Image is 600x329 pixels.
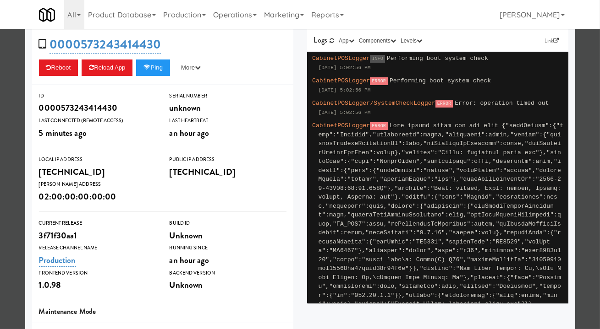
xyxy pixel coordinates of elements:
[435,100,453,108] span: ERROR
[170,219,286,228] div: Build Id
[170,155,286,164] div: Public IP Address
[312,77,370,84] span: CabinetPOSLogger
[39,155,156,164] div: Local IP Address
[170,100,286,116] div: unknown
[39,243,156,253] div: Release Channel Name
[39,277,156,293] div: 1.0.98
[170,228,286,243] div: Unknown
[170,243,286,253] div: Running Since
[387,55,488,62] span: Performing boot system check
[39,7,55,23] img: Micromart
[39,116,156,125] div: Last Connected (Remote Access)
[542,36,561,45] a: Link
[312,100,435,107] span: CabinetPOSLogger/SystemCheckLogger
[170,127,209,139] span: an hour ago
[357,36,398,45] button: Components
[39,219,156,228] div: Current Release
[170,269,286,278] div: Backend Version
[170,116,286,125] div: Last Heartbeat
[174,59,208,76] button: More
[39,189,156,205] div: 02:00:00:00:00:00
[390,77,491,84] span: Performing boot system check
[39,127,87,139] span: 5 minutes ago
[319,122,564,307] span: Lore ipsumd sitam con adi elit {"seddOeiusm":{"temp":"Incidid","utlaboreetd":magna,"aliquaeni":ad...
[39,180,156,189] div: [PERSON_NAME] Address
[370,122,388,130] span: ERROR
[336,36,357,45] button: App
[170,92,286,101] div: Serial Number
[312,122,370,129] span: CabinetPOSLogger
[370,77,388,85] span: ERROR
[82,59,132,76] button: Reload App
[170,254,209,266] span: an hour ago
[50,36,161,54] a: 0000573243414430
[319,65,371,70] span: [DATE] 5:02:56 PM
[39,306,96,317] span: Maintenance Mode
[455,100,549,107] span: Error: operation timed out
[39,92,156,101] div: ID
[136,59,170,76] button: Ping
[39,269,156,278] div: Frontend Version
[170,277,286,293] div: Unknown
[39,254,76,267] a: Production
[39,59,78,76] button: Reboot
[370,55,385,63] span: INFO
[314,35,327,45] span: Logs
[39,228,156,243] div: 3f71f30aa1
[398,36,424,45] button: Levels
[39,100,156,116] div: 0000573243414430
[312,55,370,62] span: CabinetPOSLogger
[39,164,156,180] div: [TECHNICAL_ID]
[319,87,371,93] span: [DATE] 5:02:56 PM
[170,164,286,180] div: [TECHNICAL_ID]
[319,110,371,115] span: [DATE] 5:02:56 PM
